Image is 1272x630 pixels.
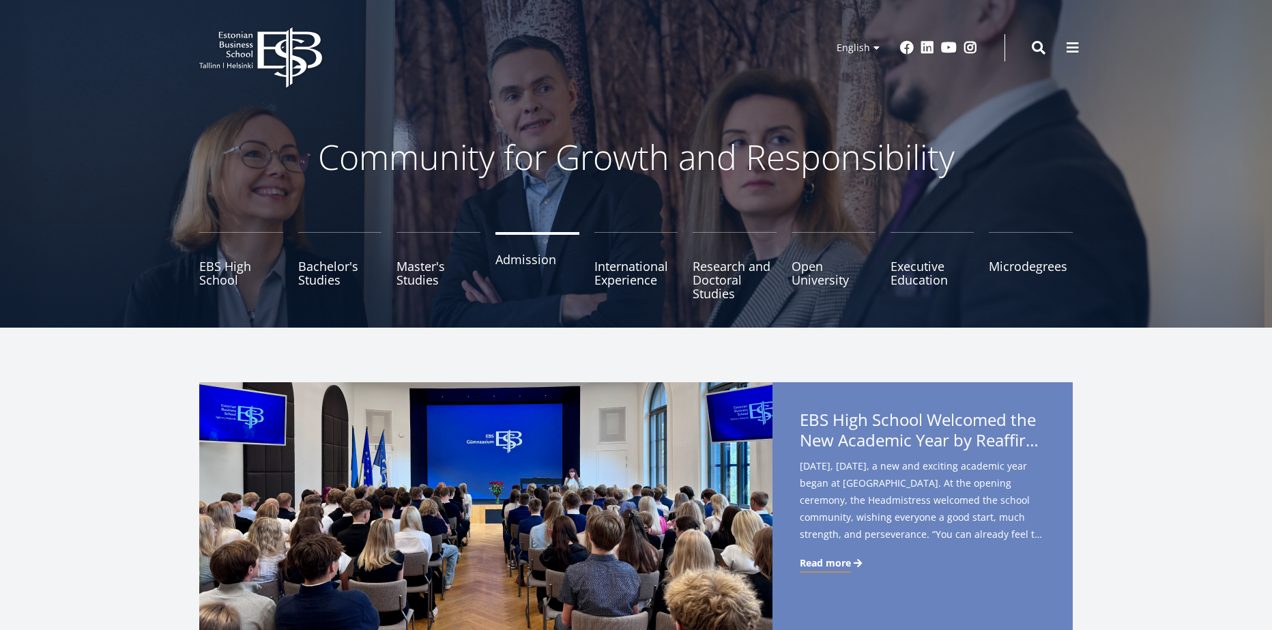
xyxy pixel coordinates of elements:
a: EBS High School [199,232,283,300]
p: Community for Growth and Responsibility [274,137,998,177]
span: Read more [800,556,851,570]
span: [DATE], [DATE], a new and exciting academic year began at [GEOGRAPHIC_DATA]. At the opening cerem... [800,457,1045,547]
a: Read more [800,556,865,570]
a: Instagram [964,41,977,55]
span: EBS High School Welcomed the [800,410,1045,455]
a: Admission [495,232,579,300]
a: Master's Studies [396,232,480,300]
span: New Academic Year by Reaffirming Its Core Values [800,430,1045,450]
a: Youtube [941,41,957,55]
a: Open University [792,232,876,300]
span: strength, and perseverance. “You can already feel the autumn in the air – and in a way it’s good ... [800,526,1045,543]
a: Linkedin [921,41,934,55]
a: International Experience [594,232,678,300]
a: Microdegrees [989,232,1073,300]
a: Bachelor's Studies [298,232,382,300]
a: Facebook [900,41,914,55]
a: Executive Education [891,232,974,300]
a: Research and Doctoral Studies [693,232,777,300]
